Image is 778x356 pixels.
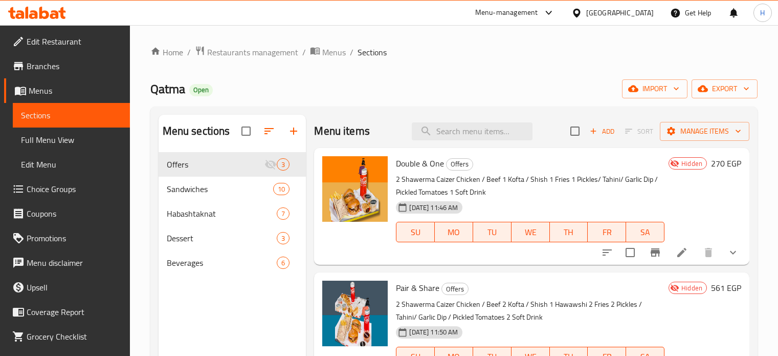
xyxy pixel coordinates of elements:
span: Select section [564,120,586,142]
span: Sort sections [257,119,281,143]
span: Qatma [150,77,185,100]
li: / [187,46,191,58]
p: 2 Shawerma Caizer Chicken / Beef 1 Kofta / Shish 1 Fries 1 Pickles/ Tahini/ Garlic Dip / Pickled ... [396,173,664,199]
button: SA [626,222,664,242]
span: Menus [322,46,346,58]
div: Habashtaknat7 [159,201,306,226]
button: import [622,79,687,98]
nav: Menu sections [159,148,306,279]
a: Menus [310,46,346,59]
span: 7 [277,209,289,219]
div: Beverages6 [159,250,306,275]
span: Select section first [618,123,660,139]
span: Sandwiches [167,183,274,195]
a: Upsell [4,275,130,300]
svg: Inactive section [264,158,277,171]
span: FR [592,225,622,240]
a: Menus [4,78,130,103]
div: Offers [441,283,469,295]
span: Upsell [27,281,122,294]
span: import [630,82,679,95]
div: Dessert3 [159,226,306,250]
span: Offers [442,283,468,295]
span: Menu disclaimer [27,257,122,269]
span: Sections [21,109,122,121]
button: Manage items [660,122,749,141]
span: Add item [586,123,618,139]
span: Branches [27,60,122,72]
li: / [350,46,353,58]
span: Double & One [396,156,444,171]
span: TU [477,225,507,240]
span: 6 [277,258,289,268]
div: items [277,232,290,244]
span: export [700,82,749,95]
span: Edit Restaurant [27,35,122,48]
span: Restaurants management [207,46,298,58]
div: items [273,183,290,195]
div: [GEOGRAPHIC_DATA] [586,7,654,18]
a: Edit Restaurant [4,29,130,54]
span: 3 [277,234,289,243]
span: [DATE] 11:46 AM [405,203,462,213]
span: Offers [447,158,473,170]
span: TH [554,225,584,240]
button: MO [435,222,473,242]
div: items [277,207,290,220]
button: WE [512,222,550,242]
div: items [277,257,290,269]
span: Dessert [167,232,277,244]
span: Coverage Report [27,306,122,318]
a: Restaurants management [195,46,298,59]
span: Choice Groups [27,183,122,195]
a: Promotions [4,226,130,250]
h2: Menu items [314,123,370,139]
span: Select all sections [235,120,257,142]
a: Edit menu item [676,246,688,259]
a: Coupons [4,201,130,226]
span: Add [588,125,616,137]
div: Menu-management [475,7,538,19]
img: Double & One [322,156,388,222]
a: Choice Groups [4,177,130,201]
span: Habashtaknat [167,207,277,220]
button: TU [473,222,512,242]
span: Promotions [27,232,122,244]
a: Edit Menu [13,152,130,177]
button: SU [396,222,435,242]
button: FR [588,222,626,242]
span: Beverages [167,257,277,269]
div: Open [189,84,213,96]
li: / [302,46,306,58]
button: TH [550,222,588,242]
div: Offers3 [159,152,306,177]
a: Branches [4,54,130,78]
span: H [760,7,765,18]
span: Menus [29,85,122,97]
input: search [412,122,532,140]
nav: breadcrumb [150,46,758,59]
span: Coupons [27,207,122,220]
span: Grocery Checklist [27,330,122,343]
a: Sections [13,103,130,128]
h2: Menu sections [163,123,230,139]
div: items [277,158,290,171]
a: Coverage Report [4,300,130,324]
a: Full Menu View [13,128,130,152]
button: sort-choices [595,240,619,265]
div: Offers [446,158,473,171]
h6: 561 EGP [711,281,741,295]
div: Sandwiches10 [159,177,306,201]
span: MO [439,225,469,240]
span: Select to update [619,242,641,263]
span: Full Menu View [21,134,122,146]
button: Add section [281,119,306,143]
button: show more [721,240,745,265]
a: Grocery Checklist [4,324,130,349]
button: Branch-specific-item [643,240,668,265]
div: Offers [167,158,265,171]
button: export [692,79,758,98]
span: Manage items [668,125,741,138]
